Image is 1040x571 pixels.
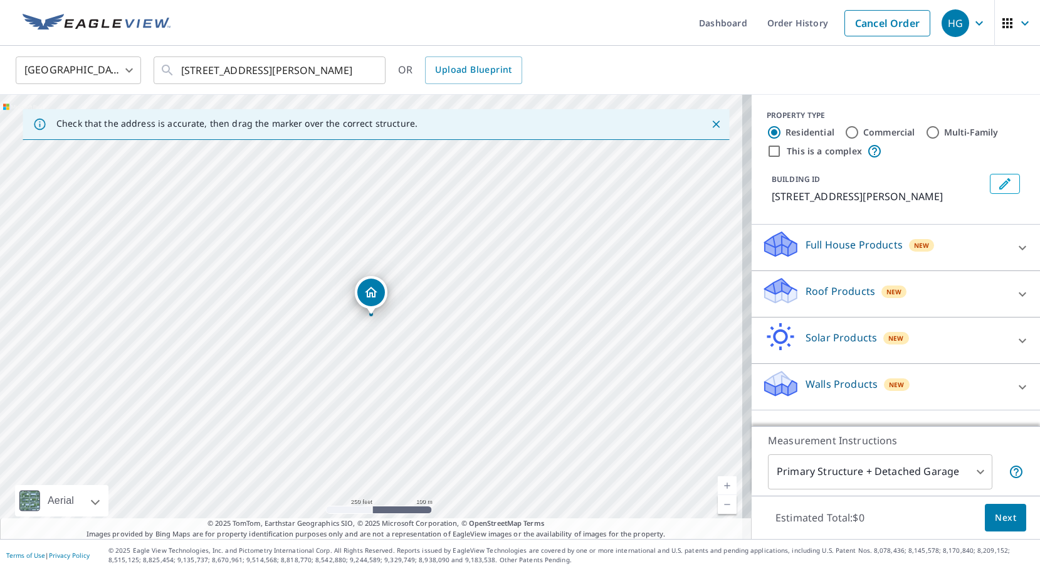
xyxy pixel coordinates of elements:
a: Current Level 17, Zoom Out [718,495,737,514]
span: New [914,240,930,250]
p: [STREET_ADDRESS][PERSON_NAME] [772,189,985,204]
p: Estimated Total: $0 [765,504,875,531]
p: Check that the address is accurate, then drag the marker over the correct structure. [56,118,418,129]
div: Solar ProductsNew [762,323,1030,358]
a: Current Level 17, Zoom In [718,476,737,495]
span: New [886,287,902,297]
p: Roof Products [806,284,875,299]
p: | [6,552,90,559]
img: EV Logo [23,14,171,33]
a: OpenStreetMap [469,518,522,528]
span: New [889,380,905,390]
p: Solar Products [806,330,877,345]
p: Full House Products [806,237,903,252]
div: Aerial [44,485,78,516]
button: Close [708,116,724,132]
a: Terms [523,518,544,528]
div: Aerial [15,485,108,516]
span: Next [995,510,1016,526]
div: Full House ProductsNew [762,230,1030,265]
a: Cancel Order [844,10,930,36]
span: © 2025 TomTom, Earthstar Geographics SIO, © 2025 Microsoft Corporation, © [207,518,544,529]
button: Next [985,504,1026,532]
button: Edit building 1 [990,174,1020,194]
p: Measurement Instructions [768,433,1024,448]
div: HG [942,9,969,37]
label: Commercial [863,126,915,139]
p: BUILDING ID [772,174,820,184]
a: Upload Blueprint [425,56,522,84]
input: Search by address or latitude-longitude [181,53,360,88]
span: New [888,333,904,343]
label: Residential [785,126,834,139]
div: Primary Structure + Detached Garage [768,454,992,489]
p: Walls Products [806,376,878,392]
div: Roof ProductsNew [762,276,1030,312]
label: Multi-Family [944,126,999,139]
label: This is a complex [787,145,862,157]
span: Upload Blueprint [435,62,512,78]
div: Walls ProductsNew [762,369,1030,405]
p: © 2025 Eagle View Technologies, Inc. and Pictometry International Corp. All Rights Reserved. Repo... [108,546,1034,565]
div: [GEOGRAPHIC_DATA] [16,53,141,88]
div: Dropped pin, building 1, Residential property, 601 E Sparkman Ave Tampa, FL 33602 [355,276,387,315]
a: Terms of Use [6,551,45,560]
div: PROPERTY TYPE [767,110,1025,121]
div: OR [398,56,522,84]
span: Your report will include the primary structure and a detached garage if one exists. [1009,464,1024,479]
a: Privacy Policy [49,551,90,560]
